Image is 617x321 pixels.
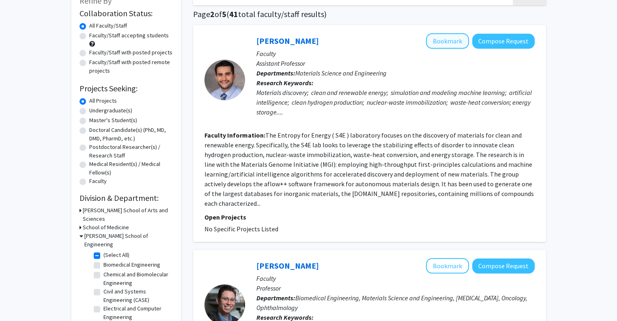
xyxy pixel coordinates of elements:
h2: Collaboration Status: [80,9,173,18]
label: All Projects [89,97,117,105]
button: Add Corey Oses to Bookmarks [426,33,469,49]
p: Open Projects [204,212,535,222]
h3: [PERSON_NAME] School of Engineering [84,232,173,249]
label: Faculty/Staff with posted remote projects [89,58,173,75]
a: [PERSON_NAME] [256,261,319,271]
label: Doctoral Candidate(s) (PhD, MD, DMD, PharmD, etc.) [89,126,173,143]
label: Biomedical Engineering [103,261,160,269]
h2: Projects Seeking: [80,84,173,93]
span: 5 [222,9,226,19]
label: Medical Resident(s) / Medical Fellow(s) [89,160,173,177]
b: Faculty Information: [204,131,265,139]
a: [PERSON_NAME] [256,36,319,46]
label: Faculty/Staff accepting students [89,31,169,40]
fg-read-more: The Entropy for Energy ( S4E ) laboratory focuses on the discovery of materials for clean and ren... [204,131,534,207]
b: Departments: [256,69,295,77]
p: Professor [256,283,535,293]
h1: Page of ( total faculty/staff results) [193,9,546,19]
label: Postdoctoral Researcher(s) / Research Staff [89,143,173,160]
label: Faculty [89,177,107,185]
label: Chemical and Biomolecular Engineering [103,270,171,287]
label: Faculty/Staff with posted projects [89,48,172,57]
label: All Faculty/Staff [89,22,127,30]
div: Materials discovery; clean and renewable energy; simulation and modeling machine learning; artifi... [256,88,535,117]
label: (Select All) [103,251,129,259]
span: Biomedical Engineering, Materials Science and Engineering, [MEDICAL_DATA], Oncology, Ophthalmology [256,294,527,312]
button: Add Jordan Green to Bookmarks [426,258,469,274]
p: Faculty [256,274,535,283]
button: Compose Request to Corey Oses [472,34,535,49]
label: Undergraduate(s) [89,106,132,115]
iframe: Chat [6,284,34,315]
p: Faculty [256,49,535,58]
label: Master's Student(s) [89,116,137,125]
button: Compose Request to Jordan Green [472,259,535,274]
b: Departments: [256,294,295,302]
b: Research Keywords: [256,79,314,87]
h3: [PERSON_NAME] School of Arts and Sciences [83,206,173,223]
span: 41 [229,9,238,19]
span: No Specific Projects Listed [204,225,278,233]
span: Materials Science and Engineering [295,69,387,77]
h3: School of Medicine [83,223,129,232]
h2: Division & Department: [80,193,173,203]
span: 2 [210,9,215,19]
p: Assistant Professor [256,58,535,68]
label: Civil and Systems Engineering (CASE) [103,287,171,304]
